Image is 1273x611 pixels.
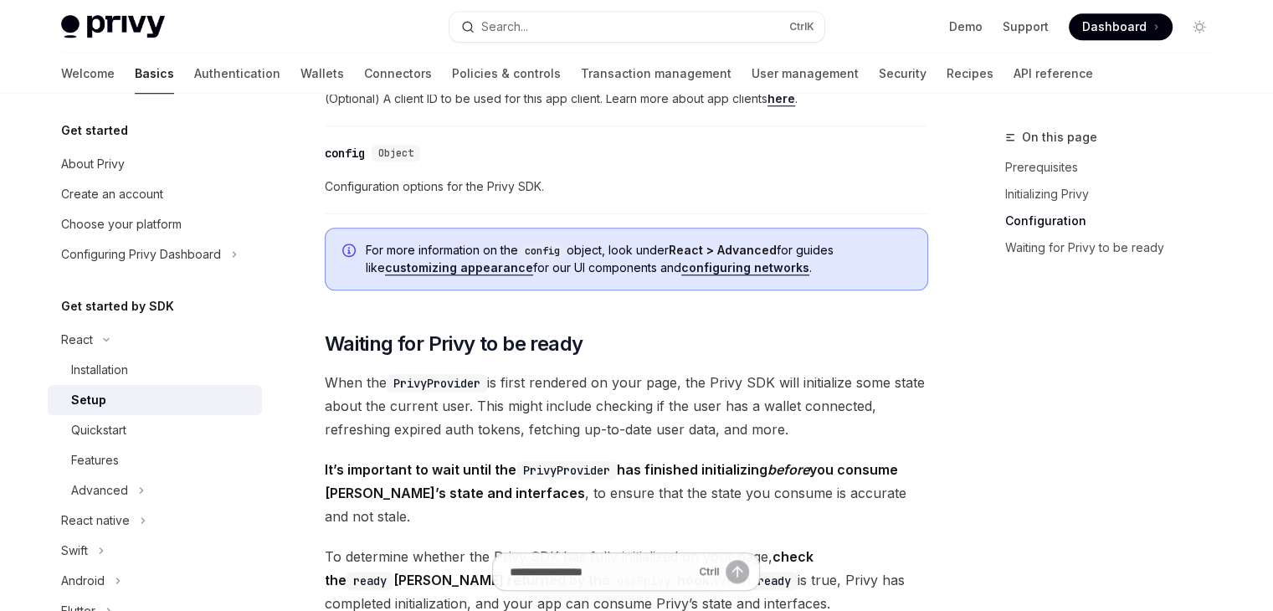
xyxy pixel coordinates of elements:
[378,146,413,160] span: Object
[48,149,262,179] a: About Privy
[61,121,128,141] h5: Get started
[61,541,88,561] div: Swift
[518,243,567,259] code: config
[300,54,344,94] a: Wallets
[48,415,262,445] a: Quickstart
[71,390,106,410] div: Setup
[1003,18,1049,35] a: Support
[767,91,795,106] a: here
[61,184,163,204] div: Create an account
[1022,127,1097,147] span: On this page
[48,445,262,475] a: Features
[767,461,809,478] em: before
[325,89,928,109] span: (Optional) A client ID to be used for this app client. Learn more about app clients .
[581,54,731,94] a: Transaction management
[1005,208,1226,234] a: Configuration
[789,20,814,33] span: Ctrl K
[71,360,128,380] div: Installation
[452,54,561,94] a: Policies & controls
[449,12,824,42] button: Open search
[71,480,128,501] div: Advanced
[48,536,262,566] button: Toggle Swift section
[135,54,174,94] a: Basics
[48,475,262,506] button: Toggle Advanced section
[325,371,928,441] span: When the is first rendered on your page, the Privy SDK will initialize some state about the curre...
[1005,234,1226,261] a: Waiting for Privy to be ready
[949,18,983,35] a: Demo
[48,209,262,239] a: Choose your platform
[48,239,262,270] button: Toggle Configuring Privy Dashboard section
[61,214,182,234] div: Choose your platform
[1014,54,1093,94] a: API reference
[48,355,262,385] a: Installation
[516,461,617,480] code: PrivyProvider
[325,145,365,162] div: config
[71,420,126,440] div: Quickstart
[48,179,262,209] a: Create an account
[726,560,749,583] button: Send message
[48,325,262,355] button: Toggle React section
[669,243,777,257] strong: React > Advanced
[752,54,859,94] a: User management
[61,511,130,531] div: React native
[387,374,487,393] code: PrivyProvider
[481,17,528,37] div: Search...
[61,54,115,94] a: Welcome
[1005,154,1226,181] a: Prerequisites
[48,506,262,536] button: Toggle React native section
[879,54,927,94] a: Security
[48,566,262,596] button: Toggle Android section
[61,244,221,264] div: Configuring Privy Dashboard
[61,330,93,350] div: React
[61,296,174,316] h5: Get started by SDK
[48,385,262,415] a: Setup
[325,331,583,357] span: Waiting for Privy to be ready
[947,54,993,94] a: Recipes
[1005,181,1226,208] a: Initializing Privy
[61,15,165,39] img: light logo
[61,154,125,174] div: About Privy
[366,242,911,276] span: For more information on the object, look under for guides like for our UI components and .
[61,571,105,591] div: Android
[342,244,359,260] svg: Info
[1069,13,1173,40] a: Dashboard
[71,450,119,470] div: Features
[1082,18,1147,35] span: Dashboard
[364,54,432,94] a: Connectors
[325,458,928,528] span: , to ensure that the state you consume is accurate and not stale.
[325,461,898,501] strong: It’s important to wait until the has finished initializing you consume [PERSON_NAME]’s state and ...
[681,260,809,275] a: configuring networks
[1186,13,1213,40] button: Toggle dark mode
[325,177,928,197] span: Configuration options for the Privy SDK.
[194,54,280,94] a: Authentication
[385,260,533,275] a: customizing appearance
[510,553,692,590] input: Ask a question...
